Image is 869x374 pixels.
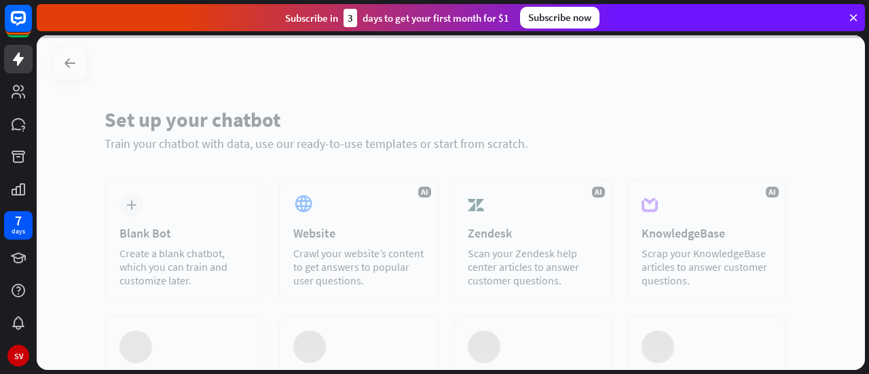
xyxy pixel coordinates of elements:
div: Subscribe now [520,7,599,29]
div: Subscribe in days to get your first month for $1 [285,9,509,27]
div: SV [7,345,29,367]
div: days [12,227,25,236]
div: 7 [15,214,22,227]
div: 3 [344,9,357,27]
a: 7 days [4,211,33,240]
